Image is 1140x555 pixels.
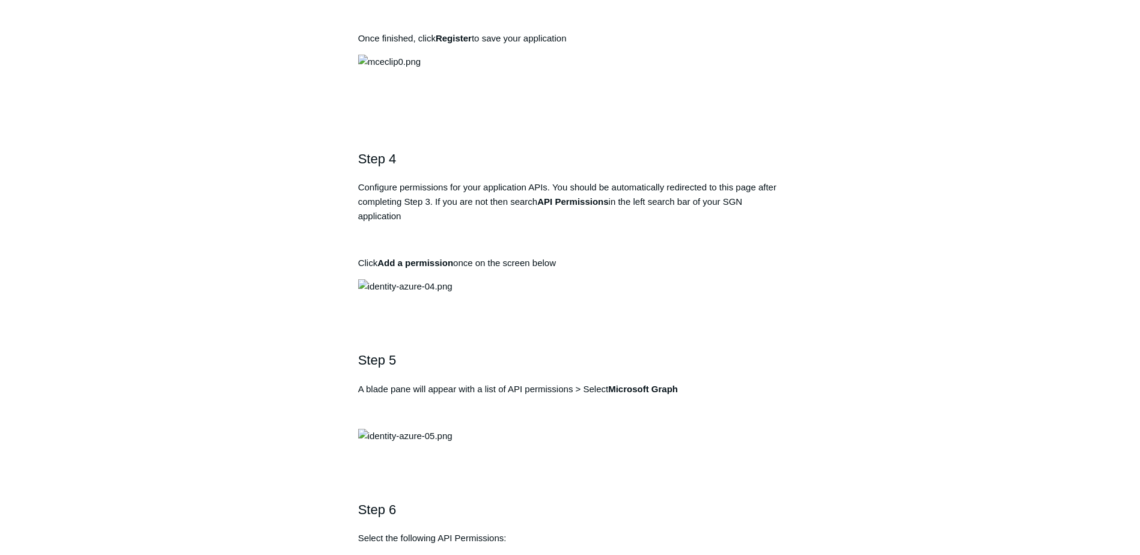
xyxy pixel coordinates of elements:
[358,31,782,46] p: Once finished, click to save your application
[358,148,782,169] h2: Step 4
[377,258,453,268] strong: Add a permission
[436,33,472,43] strong: Register
[358,499,782,520] h2: Step 6
[358,382,782,396] p: A blade pane will appear with a list of API permissions > Select
[358,256,782,270] p: Click once on the screen below
[358,429,453,443] img: identity-azure-05.png
[358,279,453,294] img: identity-azure-04.png
[358,350,782,371] h2: Step 5
[358,180,782,223] p: Configure permissions for your application APIs. You should be automatically redirected to this p...
[358,55,421,69] img: mceclip0.png
[537,196,608,207] strong: API Permissions
[608,384,678,394] strong: Microsoft Graph
[358,531,782,545] p: Select the following API Permissions:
